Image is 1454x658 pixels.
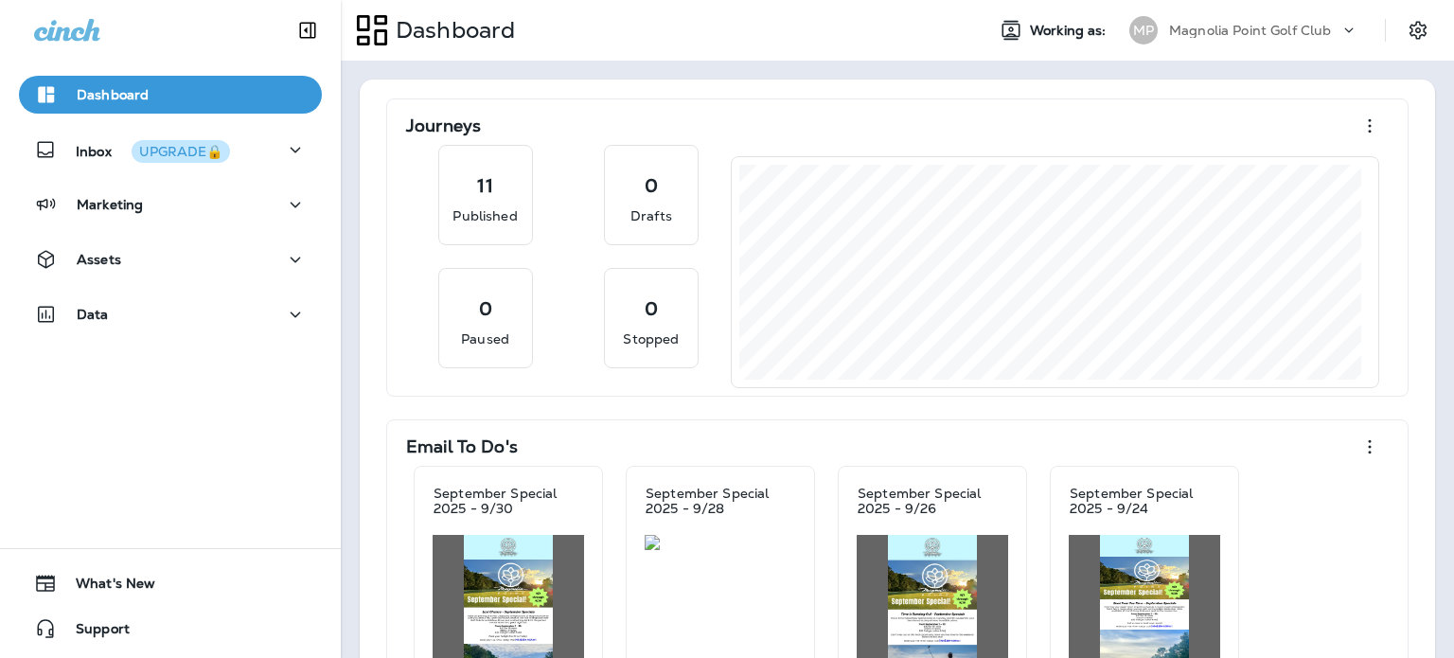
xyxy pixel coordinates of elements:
[858,486,1007,516] p: September Special 2025 - 9/26
[434,486,583,516] p: September Special 2025 - 9/30
[19,564,322,602] button: What's New
[19,186,322,223] button: Marketing
[388,16,515,44] p: Dashboard
[77,307,109,322] p: Data
[406,116,481,135] p: Journeys
[57,621,130,644] span: Support
[477,176,492,195] p: 11
[1070,486,1219,516] p: September Special 2025 - 9/24
[76,140,230,160] p: Inbox
[77,87,149,102] p: Dashboard
[132,140,230,163] button: UPGRADE🔒
[19,295,322,333] button: Data
[77,252,121,267] p: Assets
[479,299,492,318] p: 0
[645,299,658,318] p: 0
[646,486,795,516] p: September Special 2025 - 9/28
[57,576,155,598] span: What's New
[406,437,518,456] p: Email To Do's
[1129,16,1158,44] div: MP
[452,206,517,225] p: Published
[281,11,334,49] button: Collapse Sidebar
[630,206,672,225] p: Drafts
[1030,23,1110,39] span: Working as:
[645,535,796,550] img: 540a489e-9959-48ec-811d-4ae99982a69a.jpg
[19,76,322,114] button: Dashboard
[645,176,658,195] p: 0
[1169,23,1331,38] p: Magnolia Point Golf Club
[139,145,222,158] div: UPGRADE🔒
[623,329,679,348] p: Stopped
[1401,13,1435,47] button: Settings
[461,329,509,348] p: Paused
[19,131,322,169] button: InboxUPGRADE🔒
[77,197,143,212] p: Marketing
[19,240,322,278] button: Assets
[19,610,322,648] button: Support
